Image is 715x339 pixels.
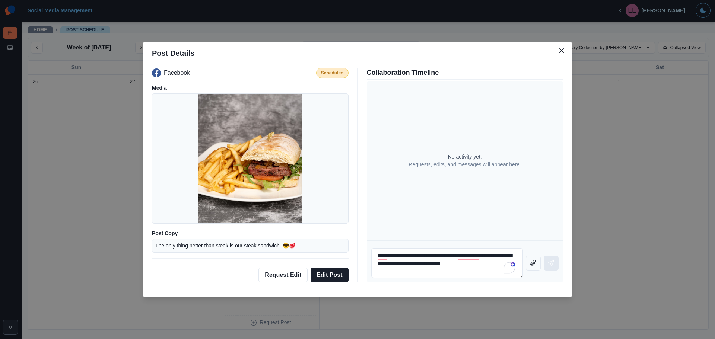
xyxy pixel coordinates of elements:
[311,268,348,282] button: Edit Post
[526,256,541,271] button: Attach file
[367,68,563,78] p: Collaboration Timeline
[321,70,344,76] p: Scheduled
[198,93,302,224] img: dgob8ndxlfd8x7n69flq
[155,242,295,249] p: The only thing better than steak is our steak sandwich. 😎🥩
[152,230,349,237] p: Post Copy
[164,68,190,77] p: Facebook
[371,248,523,278] textarea: To enrich screen reader interactions, please activate Accessibility in Grammarly extension settings
[409,161,521,169] p: Requests, edits, and messages will appear here.
[143,42,572,65] header: Post Details
[258,268,308,282] button: Request Edit
[556,45,568,57] button: Close
[448,153,482,161] p: No activity yet.
[152,84,349,92] p: Media
[544,256,559,271] button: Send message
